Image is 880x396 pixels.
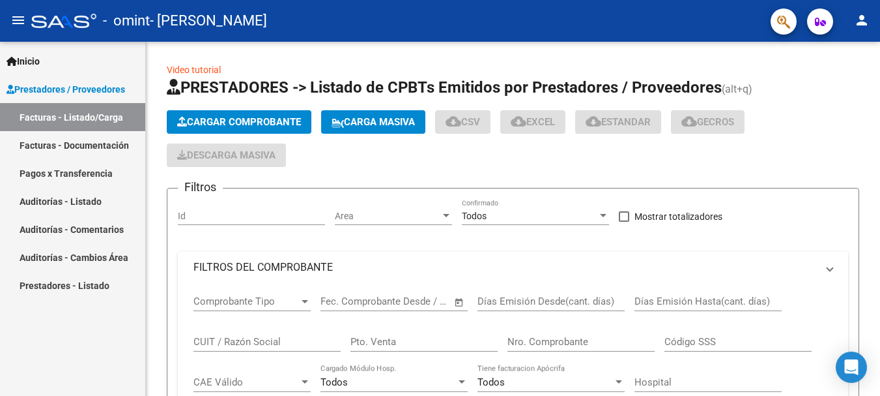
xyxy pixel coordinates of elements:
span: CAE Válido [193,376,299,388]
span: Todos [462,211,487,221]
span: CSV [446,116,480,128]
span: - [PERSON_NAME] [150,7,267,35]
span: Prestadores / Proveedores [7,82,125,97]
span: Inicio [7,54,40,69]
span: EXCEL [511,116,555,128]
span: Mostrar totalizadores [634,209,722,224]
button: Open calendar [452,295,467,310]
span: PRESTADORES -> Listado de CPBTs Emitidos por Prestadores / Proveedores [167,78,722,97]
h3: Filtros [178,178,223,196]
input: Fecha fin [385,296,448,307]
button: CSV [435,110,490,134]
span: (alt+q) [722,83,752,95]
a: Video tutorial [167,65,221,75]
mat-icon: person [854,12,870,28]
app-download-masive: Descarga masiva de comprobantes (adjuntos) [167,144,286,167]
span: Cargar Comprobante [177,116,301,128]
span: Carga Masiva [332,116,415,128]
span: Comprobante Tipo [193,296,299,307]
span: - omint [103,7,150,35]
button: Estandar [575,110,661,134]
button: Cargar Comprobante [167,110,311,134]
mat-icon: menu [10,12,26,28]
span: Descarga Masiva [177,149,276,161]
button: EXCEL [500,110,565,134]
mat-icon: cloud_download [586,114,601,129]
mat-icon: cloud_download [511,114,526,129]
div: Open Intercom Messenger [836,352,867,383]
mat-icon: cloud_download [681,114,697,129]
mat-icon: cloud_download [446,114,461,129]
button: Gecros [671,110,745,134]
span: Estandar [586,116,651,128]
span: Todos [320,376,348,388]
input: Fecha inicio [320,296,373,307]
span: Area [335,211,440,222]
mat-panel-title: FILTROS DEL COMPROBANTE [193,260,817,275]
button: Carga Masiva [321,110,425,134]
span: Todos [477,376,505,388]
mat-expansion-panel-header: FILTROS DEL COMPROBANTE [178,252,848,283]
span: Gecros [681,116,734,128]
button: Descarga Masiva [167,144,286,167]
